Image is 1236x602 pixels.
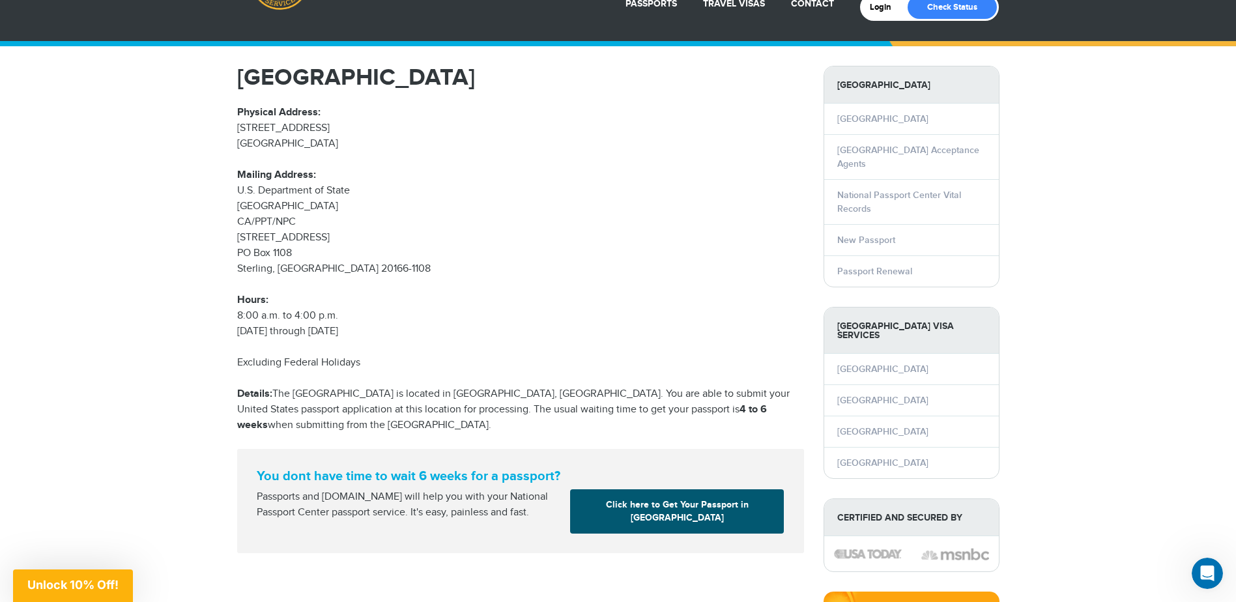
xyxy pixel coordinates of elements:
p: Excluding Federal Holidays [237,355,804,371]
div: Unlock 10% Off! [13,569,133,602]
img: image description [834,549,902,558]
a: New Passport [837,235,895,246]
a: [GEOGRAPHIC_DATA] [837,426,928,437]
p: [STREET_ADDRESS] [GEOGRAPHIC_DATA] U.S. Department of State [GEOGRAPHIC_DATA] CA/PPT/NPC [STREET_... [237,105,804,339]
span: Unlock 10% Off! [27,578,119,592]
strong: Physical Address: [237,106,321,119]
a: [GEOGRAPHIC_DATA] [837,364,928,375]
strong: You dont have time to wait 6 weeks for a passport? [257,468,784,484]
strong: Mailing Address: [237,169,316,181]
strong: [GEOGRAPHIC_DATA] Visa Services [824,308,999,354]
a: [GEOGRAPHIC_DATA] [837,395,928,406]
h1: [GEOGRAPHIC_DATA] [237,66,804,89]
a: Login [870,2,900,12]
div: Passports and [DOMAIN_NAME] will help you with your National Passport Center passport service. It... [252,489,566,521]
strong: Details: [237,388,272,400]
strong: [GEOGRAPHIC_DATA] [824,66,999,104]
a: Passport Renewal [837,266,912,277]
a: [GEOGRAPHIC_DATA] [837,113,928,124]
strong: Hours: [237,294,268,306]
a: Click here to Get Your Passport in [GEOGRAPHIC_DATA] [570,489,784,534]
strong: Certified and Secured by [824,499,999,536]
p: The [GEOGRAPHIC_DATA] is located in [GEOGRAPHIC_DATA], [GEOGRAPHIC_DATA]. You are able to submit ... [237,386,804,433]
strong: 4 to 6 weeks [237,403,767,431]
iframe: Intercom live chat [1192,558,1223,589]
a: [GEOGRAPHIC_DATA] [837,457,928,468]
a: [GEOGRAPHIC_DATA] Acceptance Agents [837,145,979,169]
a: National Passport Center Vital Records [837,190,961,214]
img: image description [921,547,989,562]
